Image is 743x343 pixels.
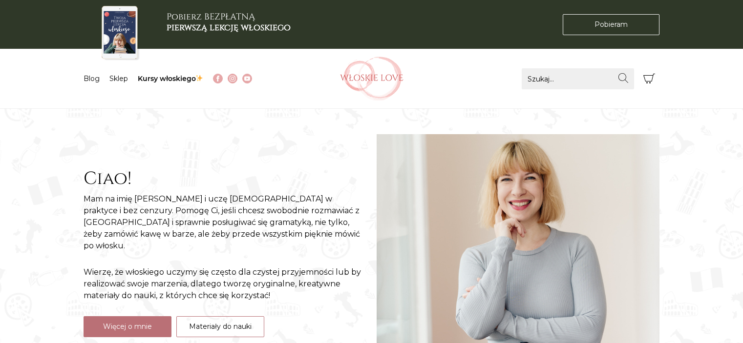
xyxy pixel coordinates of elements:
[340,57,403,101] img: Włoskielove
[167,12,291,33] h3: Pobierz BEZPŁATNĄ
[167,21,291,34] b: pierwszą lekcję włoskiego
[522,68,634,89] input: Szukaj...
[563,14,659,35] a: Pobieram
[196,75,203,81] img: ✨
[138,74,204,83] a: Kursy włoskiego
[84,168,367,189] h2: Ciao!
[84,74,100,83] a: Blog
[84,316,171,337] a: Więcej o mnie
[109,74,128,83] a: Sklep
[594,20,628,30] span: Pobieram
[639,68,660,89] button: Koszyk
[84,193,367,252] p: Mam na imię [PERSON_NAME] i uczę [DEMOGRAPHIC_DATA] w praktyce i bez cenzury. Pomogę Ci, jeśli ch...
[84,266,367,302] p: Wierzę, że włoskiego uczymy się często dla czystej przyjemności lub by realizować swoje marzenia,...
[176,316,264,337] a: Materiały do nauki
